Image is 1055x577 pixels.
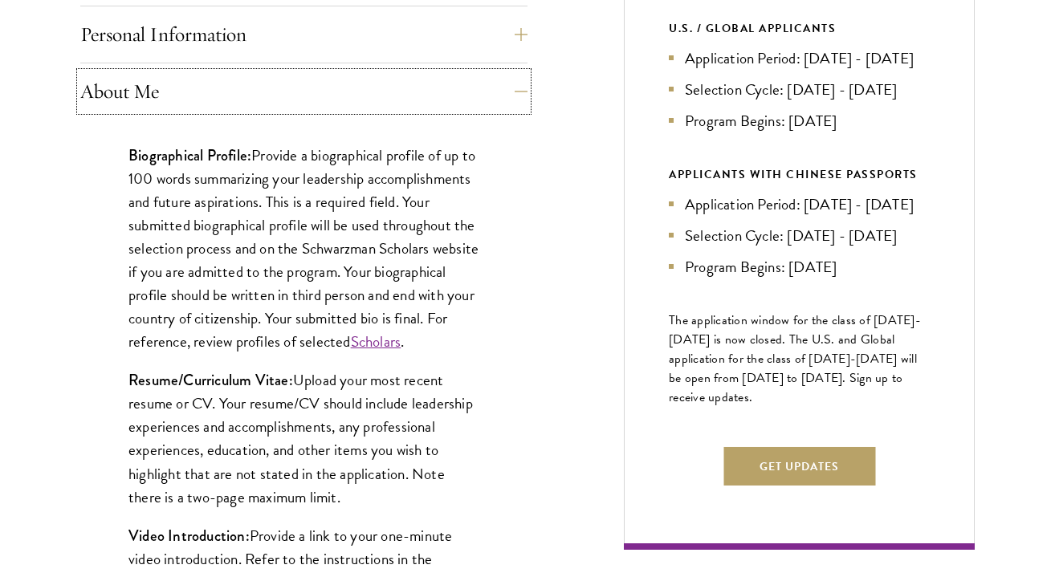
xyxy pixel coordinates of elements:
[128,144,479,354] p: Provide a biographical profile of up to 100 words summarizing your leadership accomplishments and...
[669,78,930,101] li: Selection Cycle: [DATE] - [DATE]
[80,15,527,54] button: Personal Information
[128,525,250,547] strong: Video Introduction:
[669,47,930,70] li: Application Period: [DATE] - [DATE]
[128,368,479,508] p: Upload your most recent resume or CV. Your resume/CV should include leadership experiences and ac...
[723,447,875,486] button: Get Updates
[669,18,930,39] div: U.S. / GLOBAL APPLICANTS
[80,72,527,111] button: About Me
[669,224,930,247] li: Selection Cycle: [DATE] - [DATE]
[669,165,930,185] div: APPLICANTS WITH CHINESE PASSPORTS
[669,193,930,216] li: Application Period: [DATE] - [DATE]
[669,109,930,132] li: Program Begins: [DATE]
[669,255,930,278] li: Program Begins: [DATE]
[128,144,251,166] strong: Biographical Profile:
[351,330,401,353] a: Scholars
[669,311,921,407] span: The application window for the class of [DATE]-[DATE] is now closed. The U.S. and Global applicat...
[128,369,293,391] strong: Resume/Curriculum Vitae:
